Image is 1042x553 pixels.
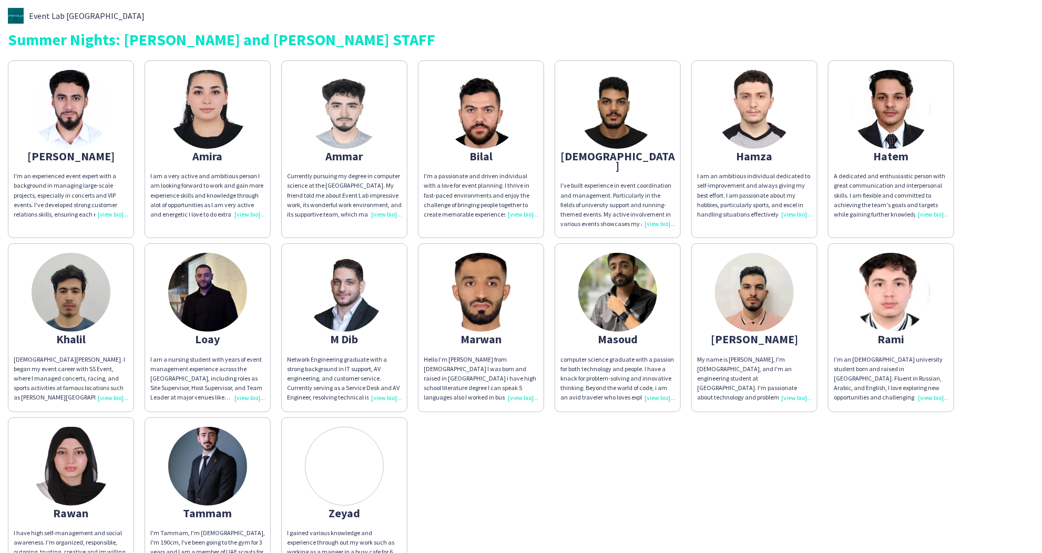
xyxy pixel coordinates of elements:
img: thumb-67f6b8e23953b.jpeg [32,70,110,149]
div: Zeyad [287,508,402,518]
div: Amira [150,151,265,161]
div: A dedicated and enthusiastic person with great communication and interpersonal skills. I am flexi... [834,171,948,219]
div: Hatem [834,151,948,161]
img: thumb-670a5f64c6d4c.jpeg [715,70,794,149]
div: [DEMOGRAPHIC_DATA] [560,151,675,170]
img: thumb-663bc3c1b18ef.jpg [305,70,384,149]
img: thumb-66e6fcdf1b303.jpg [578,70,657,149]
img: thumb-b084c7c5-4b08-4b6f-a28b-e8834334cf20.jpg [578,253,657,332]
div: I’ve built experience in event coordination and management. Particularly in the fields of univers... [560,181,675,229]
div: Masoud [560,334,675,344]
img: thumb-67e43f83ee4c4.jpeg [852,253,931,332]
div: Hello I’m [PERSON_NAME] from [DEMOGRAPHIC_DATA] I was born and raised in [GEOGRAPHIC_DATA] i have... [424,355,538,403]
div: Network Engineering graduate with a strong background in IT support, AV engineering, and customer... [287,355,402,403]
div: Khalil [14,334,128,344]
div: I’m an [DEMOGRAPHIC_DATA] university student born and raised in [GEOGRAPHIC_DATA]. Fluent in Russ... [834,355,948,403]
div: M Dib [287,334,402,344]
div: Marwan [424,334,538,344]
div: Loay [150,334,265,344]
span: Event Lab [GEOGRAPHIC_DATA] [29,11,145,21]
div: Rami [834,334,948,344]
div: I am an ambitious individual dedicated to self-improvement and always giving my best effort. I am... [697,171,812,219]
img: thumb-6638d2919bbb7.jpeg [442,70,520,149]
div: computer science graduate with a passion for both technology and people. I have a knack for probl... [560,355,675,403]
img: thumb-6691deac1da77.jpg [168,70,247,149]
div: Bilal [424,151,538,161]
img: thumb-501d336b-d299-4b51-a571-f4ce7ec5286e.jpg [8,8,24,24]
div: I am a very active and ambitious person I am looking forward to work and gain more experience ski... [150,171,265,219]
img: thumb-66e56dacc1396.jpeg [715,253,794,332]
img: thumb-686f6a83419af.jpeg [168,253,247,332]
div: Hamza [697,151,812,161]
img: thumb-686c070a56e6c.jpg [168,427,247,506]
img: thumb-e7a8d266-6587-48c3-a3fd-1af5c5d4fd9d.jpg [442,253,520,332]
div: I am a nursing student with years of event management experience across the [GEOGRAPHIC_DATA], in... [150,355,265,403]
img: thumb-6639bb3b7dfd8.jpg [305,253,384,332]
img: thumb-65afb8cedd203.jpg [32,253,110,332]
div: Ammar [287,151,402,161]
div: My name is [PERSON_NAME], I'm [DEMOGRAPHIC_DATA], and I'm an engineering student at [GEOGRAPHIC_D... [697,355,812,403]
div: Summer Nights: [PERSON_NAME] and [PERSON_NAME] STAFF [8,32,1034,47]
img: thumb-673c639ac01e8.jpg [852,70,931,149]
div: Currently pursuing my degree in computer science at the [GEOGRAPHIC_DATA]. My friend told me abou... [287,171,402,219]
div: I'm an experienced event expert with a background in managing large-scale projects, especially in... [14,171,128,219]
div: [PERSON_NAME] [697,334,812,344]
div: [DEMOGRAPHIC_DATA][PERSON_NAME]. I began my event career with SS Event, where I managed concerts,... [14,355,128,403]
div: Tammam [150,508,265,518]
img: thumb-670a4fde1454b.png [32,427,110,506]
div: [PERSON_NAME] [14,151,128,161]
div: I'm a passionate and driven individual with a love for event planning. I thrive in fast-paced env... [424,171,538,219]
div: Rawan [14,508,128,518]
